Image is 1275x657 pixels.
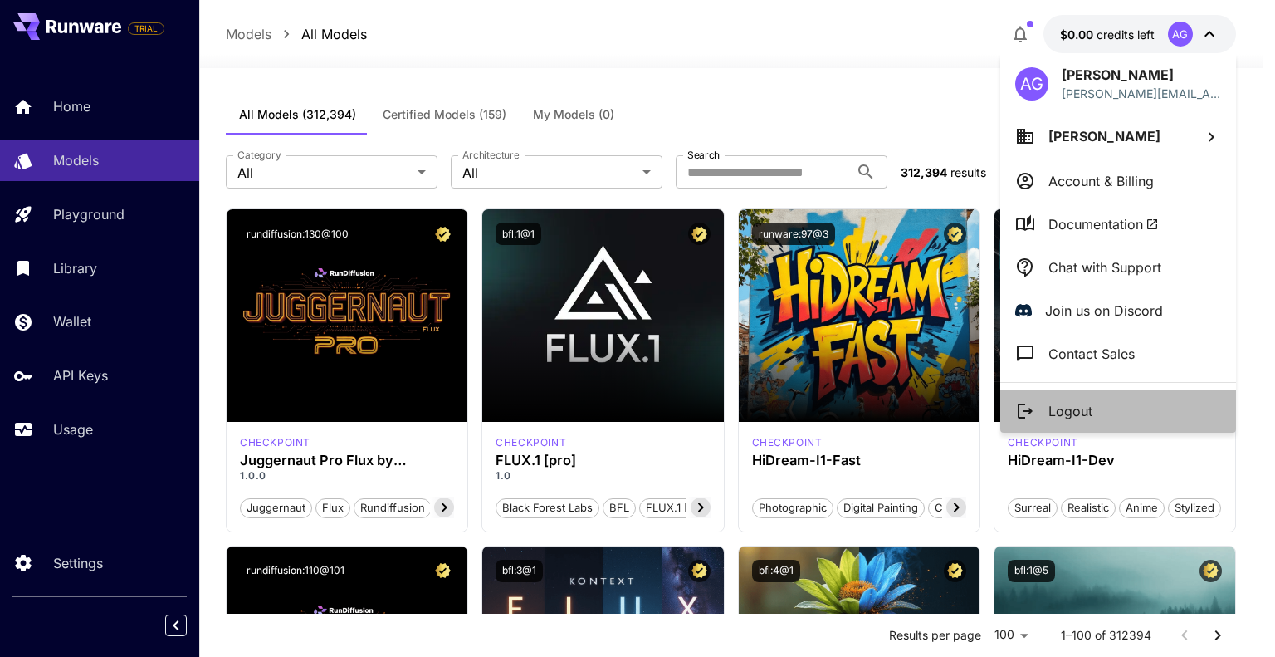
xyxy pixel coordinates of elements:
p: Chat with Support [1048,257,1161,277]
p: Logout [1048,401,1092,421]
p: Account & Billing [1048,171,1154,191]
p: Join us on Discord [1045,301,1163,321]
div: anthony.gill@epsilon.com [1062,85,1221,102]
span: Documentation [1048,214,1159,234]
button: [PERSON_NAME] [1000,114,1236,159]
p: [PERSON_NAME] [1062,65,1221,85]
p: [PERSON_NAME][EMAIL_ADDRESS][PERSON_NAME][DOMAIN_NAME] [1062,85,1221,102]
div: AG [1015,67,1048,101]
span: [PERSON_NAME] [1048,128,1160,145]
p: Contact Sales [1048,344,1135,364]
